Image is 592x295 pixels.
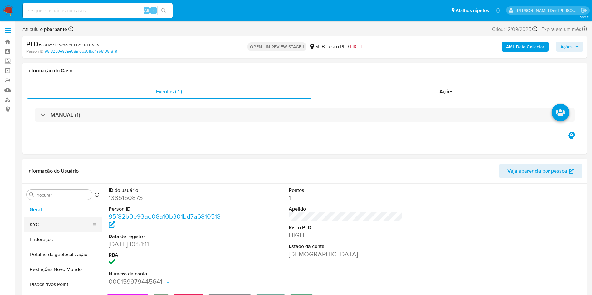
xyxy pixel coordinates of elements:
[144,7,149,13] span: Alt
[289,187,403,194] dt: Pontos
[289,250,403,259] dd: [DEMOGRAPHIC_DATA]
[27,168,79,174] h1: Informação do Usuário
[327,43,362,50] span: Risco PLD:
[492,25,537,33] div: Criou: 12/09/2025
[499,164,582,178] button: Veja aparência por pessoa
[24,217,97,232] button: KYC
[539,25,540,33] span: -
[556,42,583,52] button: Ações
[289,193,403,202] dd: 1
[309,43,325,50] div: MLB
[109,212,221,230] a: 95f82b0e93ae08a10b301bd7a6810518
[581,7,587,14] a: Sair
[502,42,549,52] button: AML Data Collector
[247,42,306,51] p: OPEN - IN REVIEW STAGE I
[289,243,403,250] dt: Estado da conta
[109,233,223,240] dt: Data de registro
[24,277,102,292] button: Dispositivos Point
[109,240,223,249] dd: [DATE] 10:51:11
[289,231,403,240] dd: HIGH
[43,26,67,33] b: pbarbante
[24,232,102,247] button: Endereços
[26,39,39,49] b: PLD
[156,88,182,95] span: Eventos ( 1 )
[24,202,102,217] button: Geral
[541,26,581,33] span: Expira em um mês
[289,206,403,212] dt: Apelido
[516,7,579,13] p: priscilla.barbante@mercadopago.com.br
[109,206,223,212] dt: Person ID
[456,7,489,14] span: Atalhos rápidos
[45,49,117,54] a: 95f82b0e93ae08a10b301bd7a6810518
[24,262,102,277] button: Restrições Novo Mundo
[22,26,67,33] span: Atribuiu o
[109,270,223,277] dt: Número da conta
[289,224,403,231] dt: Risco PLD
[29,192,34,197] button: Procurar
[95,192,100,199] button: Retornar ao pedido padrão
[109,193,223,202] dd: 1385160873
[109,277,223,286] dd: 000159979445641
[153,7,154,13] span: s
[24,247,102,262] button: Detalhe da geolocalização
[439,88,453,95] span: Ações
[35,192,90,198] input: Procurar
[23,7,173,15] input: Pesquise usuários ou casos...
[560,42,573,52] span: Ações
[506,42,544,52] b: AML Data Collector
[507,164,567,178] span: Veja aparência por pessoa
[350,43,362,50] span: HIGH
[495,8,501,13] a: Notificações
[39,42,99,48] span: # 8KIToV4KWnojbCL6YKRTBsDs
[51,112,80,118] h3: MANUAL (1)
[35,108,575,122] div: MANUAL (1)
[109,252,223,259] dt: RBA
[157,6,170,15] button: search-icon
[26,49,43,54] b: Person ID
[109,187,223,194] dt: ID do usuário
[27,68,582,74] h1: Informação do Caso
